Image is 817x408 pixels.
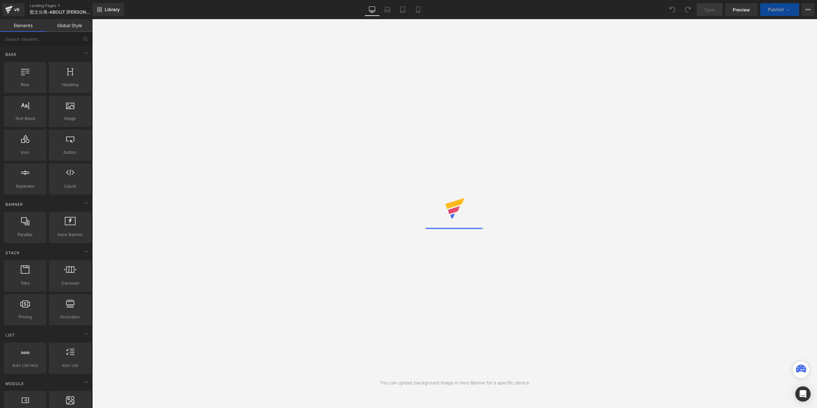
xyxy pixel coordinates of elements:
[410,3,426,16] a: Mobile
[6,81,44,88] span: Row
[6,280,44,286] span: Tabs
[30,3,103,8] a: Landing Pages
[51,149,89,156] span: Button
[681,3,694,16] button: Redo
[795,386,811,402] div: Open Intercom Messenger
[3,3,25,16] a: v6
[6,362,44,369] span: Icon List Hoz
[93,3,124,16] a: New Library
[704,6,715,13] span: Save
[380,379,529,386] div: You can upload background image in Hero Banner for a specific device
[51,231,89,238] span: Hero Banner
[51,314,89,320] span: Accordion
[105,7,120,12] span: Library
[733,6,750,13] span: Preview
[6,115,44,122] span: Text Block
[768,7,784,12] span: Publish
[6,231,44,238] span: Parallax
[6,149,44,156] span: Icon
[5,250,20,256] span: Stack
[51,183,89,189] span: Liquid
[802,3,814,16] button: More
[30,10,91,15] span: 图文分离-ABOUT [PERSON_NAME] 2025
[380,3,395,16] a: Laptop
[13,5,21,14] div: v6
[5,201,24,207] span: Banner
[364,3,380,16] a: Desktop
[5,51,17,57] span: Base
[666,3,679,16] button: Undo
[6,183,44,189] span: Separator
[46,19,93,32] a: Global Style
[5,381,25,387] span: Module
[51,280,89,286] span: Carousel
[51,362,89,369] span: Icon List
[760,3,799,16] button: Publish
[6,314,44,320] span: Pricing
[51,115,89,122] span: Image
[395,3,410,16] a: Tablet
[725,3,758,16] a: Preview
[5,332,16,338] span: List
[51,81,89,88] span: Heading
